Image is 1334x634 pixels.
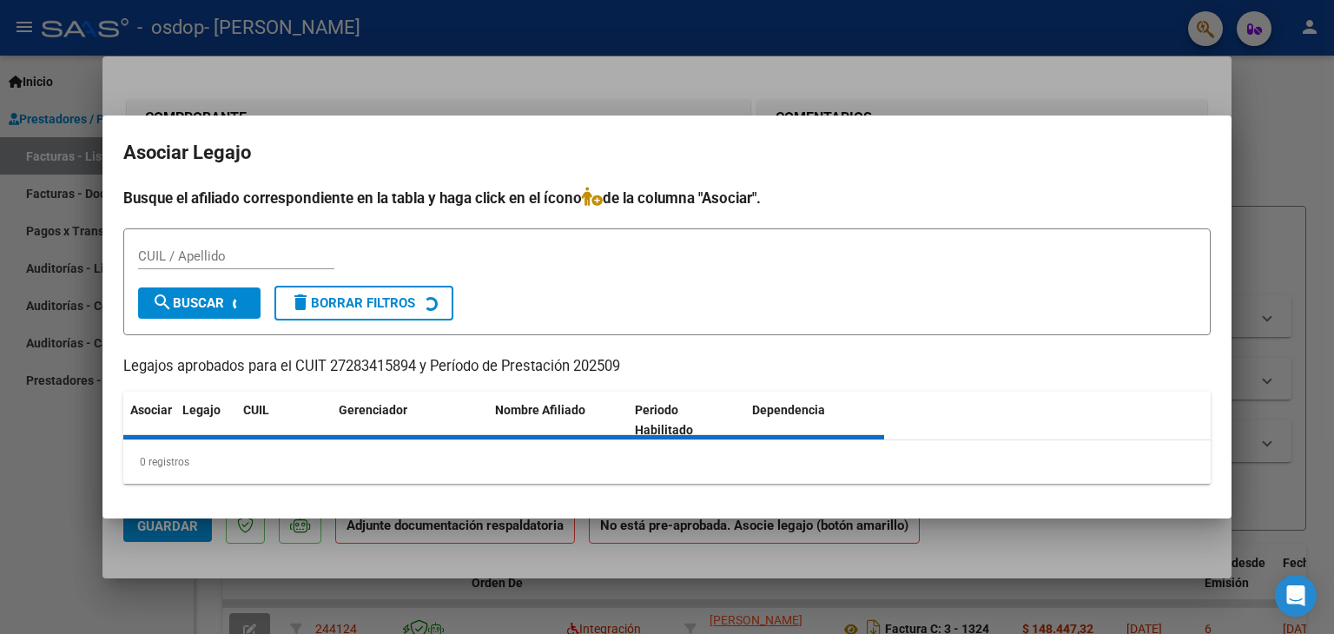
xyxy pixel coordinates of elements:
[175,392,236,449] datatable-header-cell: Legajo
[123,392,175,449] datatable-header-cell: Asociar
[488,392,628,449] datatable-header-cell: Nombre Afiliado
[123,440,1211,484] div: 0 registros
[745,392,885,449] datatable-header-cell: Dependencia
[236,392,332,449] datatable-header-cell: CUIL
[752,403,825,417] span: Dependencia
[130,403,172,417] span: Asociar
[495,403,585,417] span: Nombre Afiliado
[1275,575,1317,617] div: Open Intercom Messenger
[290,292,311,313] mat-icon: delete
[274,286,453,320] button: Borrar Filtros
[243,403,269,417] span: CUIL
[635,403,693,437] span: Periodo Habilitado
[138,287,261,319] button: Buscar
[123,187,1211,209] h4: Busque el afiliado correspondiente en la tabla y haga click en el ícono de la columna "Asociar".
[339,403,407,417] span: Gerenciador
[628,392,745,449] datatable-header-cell: Periodo Habilitado
[123,136,1211,169] h2: Asociar Legajo
[123,356,1211,378] p: Legajos aprobados para el CUIT 27283415894 y Período de Prestación 202509
[182,403,221,417] span: Legajo
[290,295,415,311] span: Borrar Filtros
[152,295,224,311] span: Buscar
[152,292,173,313] mat-icon: search
[332,392,488,449] datatable-header-cell: Gerenciador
